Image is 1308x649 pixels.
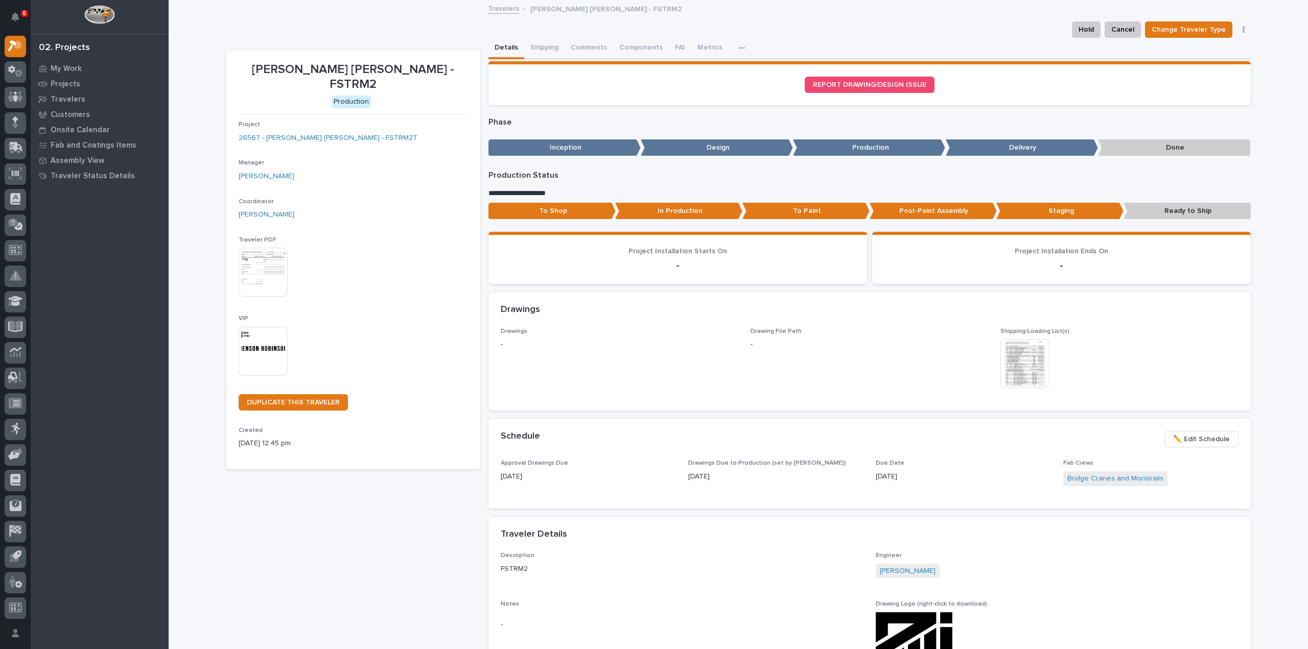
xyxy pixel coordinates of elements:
p: In Production [615,203,742,220]
button: Hold [1072,21,1101,38]
p: FSTRM2 [501,564,863,574]
div: Notifications6 [13,12,26,29]
button: Cancel [1105,21,1141,38]
a: [PERSON_NAME] [880,566,936,576]
button: Details [488,38,524,59]
p: [DATE] [688,471,863,482]
span: REPORT DRAWING/DESIGN ISSUE [813,81,926,88]
p: Ready to Ship [1124,203,1251,220]
span: Approval Drawings Due [501,460,568,466]
p: Post-Paint Assembly [870,203,997,220]
a: Onsite Calendar [31,122,169,137]
a: 26567 - [PERSON_NAME] [PERSON_NAME] - FSTRM2T [239,133,417,143]
p: My Work [51,64,82,74]
span: Fab Crews [1063,460,1093,466]
span: Project [239,122,260,128]
button: ✏️ Edit Schedule [1164,431,1239,447]
a: Travelers [488,2,519,14]
p: Production Status [488,171,1251,180]
p: To Paint [742,203,870,220]
p: Inception [488,139,641,156]
span: Drawings Due to Production (set by [PERSON_NAME]) [688,460,846,466]
span: Shipping/Loading List(s) [1000,328,1069,334]
p: Travelers [51,95,85,104]
span: Engineer [876,552,902,559]
button: Notifications [5,6,26,28]
span: Hold [1079,23,1094,36]
div: 02. Projects [39,42,90,54]
span: Coordinator [239,199,274,205]
a: Fab and Coatings Items [31,137,169,153]
p: Projects [51,80,80,89]
p: Customers [51,110,90,119]
span: Change Traveler Type [1152,23,1226,36]
p: Traveler Status Details [51,172,135,181]
button: Components [613,38,669,59]
a: My Work [31,61,169,76]
p: - [501,339,738,350]
a: [PERSON_NAME] [239,209,294,220]
button: Change Traveler Type [1145,21,1232,38]
p: - [501,259,855,272]
button: FAI [669,38,691,59]
span: VIP [239,316,248,322]
span: Traveler PDF [239,237,276,243]
span: Notes [501,601,519,607]
a: Customers [31,107,169,122]
p: Done [1098,139,1250,156]
span: Cancel [1111,23,1134,36]
a: Projects [31,76,169,91]
a: Traveler Status Details [31,168,169,183]
span: Project Installation Ends On [1015,248,1108,255]
p: [PERSON_NAME] [PERSON_NAME] - FSTRM2 [530,3,682,14]
h2: Traveler Details [501,529,567,540]
a: Travelers [31,91,169,107]
button: Comments [565,38,613,59]
span: DUPLICATE THIS TRAVELER [247,399,340,406]
p: Production [793,139,945,156]
button: Metrics [691,38,729,59]
div: Production [332,95,371,108]
img: Workspace Logo [84,5,114,24]
p: [PERSON_NAME] [PERSON_NAME] - FSTRM2 [239,62,468,92]
a: REPORT DRAWING/DESIGN ISSUE [805,77,935,93]
p: - [884,259,1239,272]
p: - [751,339,753,350]
p: Staging [996,203,1124,220]
p: - [501,619,863,630]
button: Shipping [524,38,565,59]
h2: Drawings [501,304,540,316]
h2: Schedule [501,431,540,442]
span: Description [501,552,534,559]
p: Phase [488,117,1251,127]
p: Assembly View [51,156,104,165]
span: Drawing File Path [751,328,802,334]
span: Drawings [501,328,527,334]
p: [DATE] [876,471,1051,482]
a: [PERSON_NAME] [239,171,294,182]
a: Bridge Cranes and Monorails [1067,473,1163,484]
span: Due Date [876,460,904,466]
p: Delivery [946,139,1098,156]
span: Created [239,427,263,434]
span: Manager [239,160,264,166]
span: Project Installation Starts On [628,248,727,255]
span: Drawing Logo (right-click to download) [876,601,987,607]
p: Design [641,139,793,156]
a: DUPLICATE THIS TRAVELER [239,394,348,411]
p: [DATE] 12:45 pm [239,438,468,449]
p: 6 [22,10,26,17]
p: [DATE] [501,471,676,482]
span: ✏️ Edit Schedule [1173,433,1230,445]
p: Fab and Coatings Items [51,141,136,150]
a: Assembly View [31,153,169,168]
p: Onsite Calendar [51,126,110,135]
p: To Shop [488,203,616,220]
